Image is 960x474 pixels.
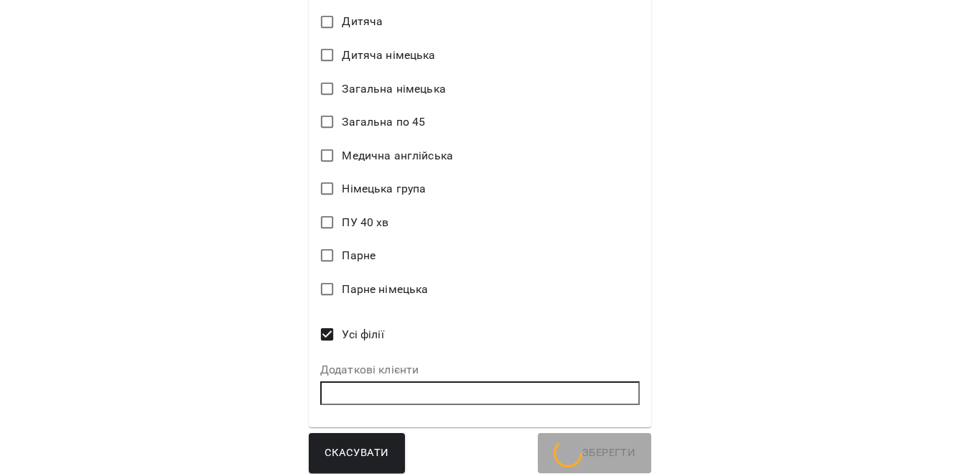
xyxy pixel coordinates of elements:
button: Скасувати [309,433,405,473]
span: Медична англійська [342,147,453,164]
span: Скасувати [325,444,389,463]
span: Дитяча [342,13,383,30]
span: Дитяча німецька [342,47,435,64]
span: Загальна по 45 [342,113,425,131]
span: Парне [342,247,376,264]
label: Додаткові клієнти [320,364,640,376]
span: Загальна німецька [342,80,446,98]
span: Парне німецька [342,281,428,298]
span: Німецька група [342,180,426,197]
span: ПУ 40 хв [342,214,388,231]
span: Усі філії [342,326,383,343]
